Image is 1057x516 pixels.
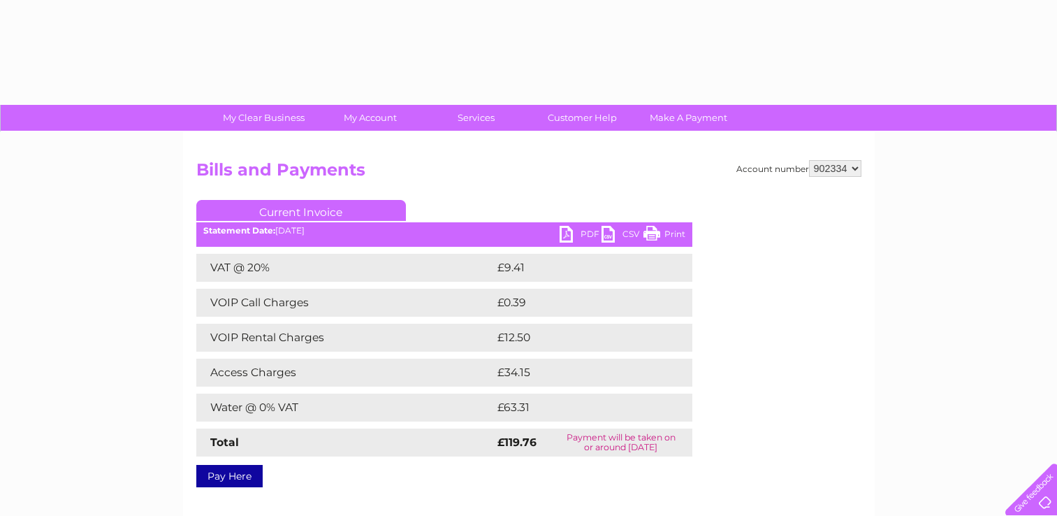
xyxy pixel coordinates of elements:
td: VAT @ 20% [196,254,494,282]
b: Statement Date: [203,225,275,236]
a: PDF [560,226,602,246]
td: Access Charges [196,359,494,387]
a: Make A Payment [631,105,746,131]
td: £9.41 [494,254,659,282]
strong: £119.76 [497,436,537,449]
td: £34.15 [494,359,663,387]
div: Account number [736,160,861,177]
td: Water @ 0% VAT [196,394,494,422]
a: Print [643,226,685,246]
a: Current Invoice [196,200,406,221]
td: VOIP Call Charges [196,289,494,317]
td: £0.39 [494,289,659,317]
a: Services [418,105,534,131]
strong: Total [210,436,239,449]
td: VOIP Rental Charges [196,324,494,352]
a: CSV [602,226,643,246]
a: Pay Here [196,465,263,487]
a: Customer Help [525,105,640,131]
td: £63.31 [494,394,662,422]
a: My Clear Business [206,105,321,131]
td: Payment will be taken on or around [DATE] [550,429,692,457]
td: £12.50 [494,324,663,352]
a: My Account [312,105,428,131]
h2: Bills and Payments [196,160,861,187]
div: [DATE] [196,226,692,236]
